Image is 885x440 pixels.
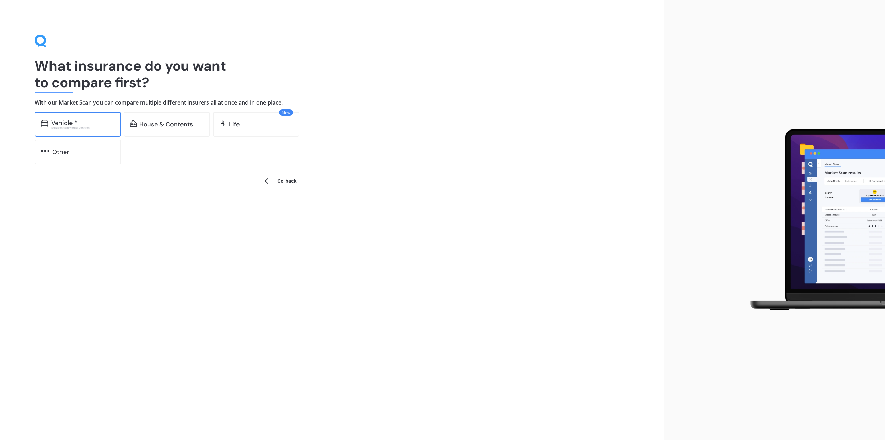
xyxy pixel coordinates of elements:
div: Vehicle * [51,119,77,126]
img: other.81dba5aafe580aa69f38.svg [41,147,49,154]
button: Go back [259,173,301,189]
img: car.f15378c7a67c060ca3f3.svg [41,120,48,127]
h1: What insurance do you want to compare first? [35,57,629,91]
span: New [279,109,293,116]
div: House & Contents [139,121,193,128]
img: life.f720d6a2d7cdcd3ad642.svg [219,120,226,127]
div: Life [229,121,240,128]
img: home-and-contents.b802091223b8502ef2dd.svg [130,120,137,127]
div: Excludes commercial vehicles [51,126,115,129]
img: laptop.webp [740,125,885,315]
h4: With our Market Scan you can compare multiple different insurers all at once and in one place. [35,99,629,106]
div: Other [52,149,69,155]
